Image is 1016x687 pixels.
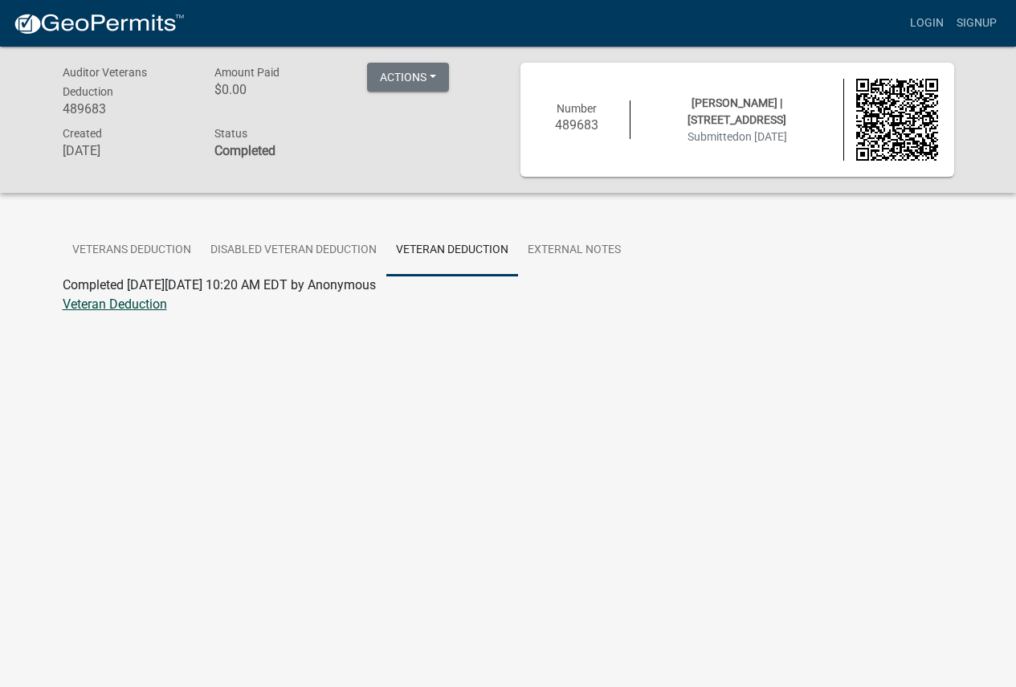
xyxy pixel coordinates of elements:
a: Signup [950,8,1003,39]
a: Disabled Veteran Deduction [201,225,386,276]
span: Created [63,127,102,140]
a: Veteran Deduction [63,296,167,312]
span: Number [557,102,597,115]
strong: Completed [214,143,275,158]
a: Login [904,8,950,39]
h6: $0.00 [214,82,343,97]
img: QR code [856,79,938,161]
h6: 489683 [63,101,191,117]
button: Actions [367,63,449,92]
span: Amount Paid [214,66,280,79]
a: Veteran Deduction [386,225,518,276]
span: Completed [DATE][DATE] 10:20 AM EDT by Anonymous [63,277,376,292]
a: Veterans Deduction [63,225,201,276]
a: External Notes [518,225,630,276]
h6: [DATE] [63,143,191,158]
span: Auditor Veterans Deduction [63,66,147,98]
span: Submitted on [DATE] [688,130,787,143]
h6: 489683 [537,117,618,133]
span: Status [214,127,247,140]
span: [PERSON_NAME] | [STREET_ADDRESS] [688,96,786,126]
